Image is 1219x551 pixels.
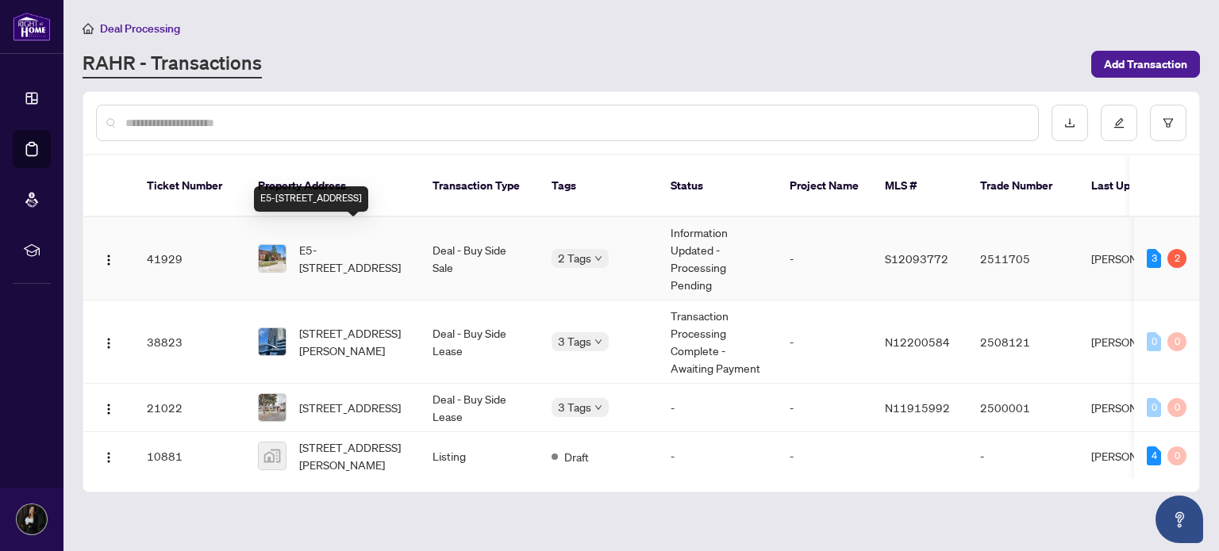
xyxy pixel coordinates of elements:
td: 21022 [134,384,245,432]
button: edit [1101,105,1137,141]
td: - [777,217,872,300]
td: - [777,384,872,432]
th: Status [658,155,777,217]
td: Deal - Buy Side Lease [420,300,539,384]
img: thumbnail-img [259,328,286,355]
td: - [777,300,872,384]
td: Information Updated - Processing Pending [658,217,777,300]
td: 2508121 [967,300,1079,384]
button: Logo [96,246,121,271]
td: 2500001 [967,384,1079,432]
a: RAHR - Transactions [83,50,262,78]
td: Transaction Processing Complete - Awaiting Payment [658,300,777,384]
button: Add Transaction [1091,51,1200,78]
td: [PERSON_NAME] [1079,300,1198,384]
td: [PERSON_NAME] [1079,384,1198,432]
span: edit [1113,117,1125,128]
div: 0 [1167,398,1186,417]
span: down [594,404,602,411]
button: filter [1150,105,1186,141]
button: Logo [96,395,121,420]
img: thumbnail-img [259,245,286,272]
span: Add Transaction [1104,52,1187,77]
td: [PERSON_NAME] [1079,432,1198,480]
span: filter [1163,117,1174,128]
div: 0 [1147,398,1161,417]
span: S12093772 [885,251,948,266]
span: home [83,23,94,34]
th: Ticket Number [134,155,245,217]
span: 3 Tags [558,332,591,350]
div: E5-[STREET_ADDRESS] [254,186,368,212]
th: MLS # [872,155,967,217]
span: N11915992 [885,400,950,415]
th: Project Name [777,155,872,217]
span: [STREET_ADDRESS][PERSON_NAME] [299,438,407,473]
td: - [967,432,1079,480]
th: Trade Number [967,155,1079,217]
img: logo [13,12,51,41]
button: Open asap [1156,496,1203,543]
th: Property Address [245,155,420,217]
img: thumbnail-img [259,442,286,469]
span: Draft [564,448,589,465]
img: Logo [102,451,115,464]
div: 3 [1147,249,1161,268]
td: 38823 [134,300,245,384]
span: download [1064,117,1075,128]
img: thumbnail-img [259,394,286,421]
td: - [777,432,872,480]
td: - [658,432,777,480]
span: [STREET_ADDRESS][PERSON_NAME] [299,324,407,359]
div: 0 [1167,446,1186,465]
td: 10881 [134,432,245,480]
div: 2 [1167,249,1186,268]
img: Logo [102,254,115,266]
div: 0 [1167,332,1186,351]
div: 4 [1147,446,1161,465]
td: - [658,384,777,432]
span: down [594,254,602,262]
div: 0 [1147,332,1161,351]
button: Logo [96,443,121,469]
img: Profile Icon [17,504,47,534]
span: [STREET_ADDRESS] [299,399,401,416]
span: N12200584 [885,335,950,349]
img: Logo [102,337,115,350]
span: 3 Tags [558,398,591,416]
td: Listing [420,432,539,480]
th: Tags [539,155,658,217]
td: Deal - Buy Side Lease [420,384,539,432]
td: 41929 [134,217,245,300]
span: Deal Processing [100,21,180,36]
button: Logo [96,329,121,354]
th: Last Updated By [1079,155,1198,217]
td: 2511705 [967,217,1079,300]
span: E5-[STREET_ADDRESS] [299,241,407,276]
td: Deal - Buy Side Sale [420,217,539,300]
th: Transaction Type [420,155,539,217]
span: 2 Tags [558,249,591,267]
span: down [594,338,602,346]
button: download [1052,105,1088,141]
td: [PERSON_NAME] [1079,217,1198,300]
img: Logo [102,403,115,415]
